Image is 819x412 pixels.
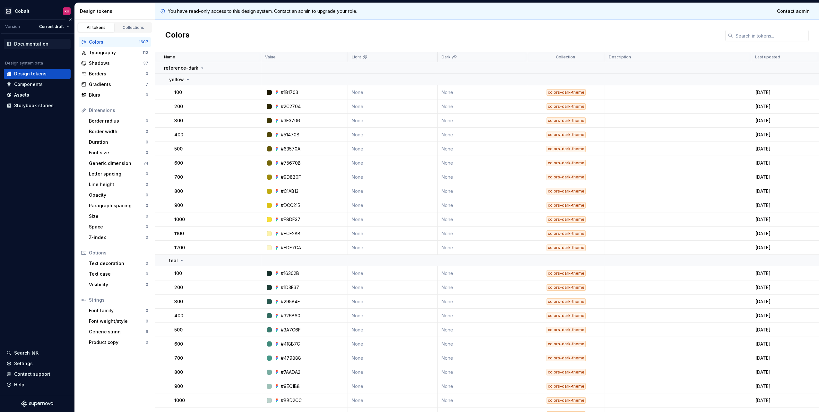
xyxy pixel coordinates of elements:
[146,118,148,124] div: 0
[15,8,30,14] div: Cobalt
[547,298,586,305] div: colors-dark-theme
[174,103,183,110] p: 200
[36,22,72,31] button: Current draft
[65,9,69,14] div: RH
[348,99,438,114] td: None
[438,266,528,280] td: None
[14,81,43,88] div: Components
[86,232,151,243] a: Z-index0
[438,212,528,227] td: None
[281,284,299,291] div: #1D3E37
[146,340,148,345] div: 0
[79,79,151,90] a: Gradients7
[89,234,146,241] div: Z-index
[547,355,586,361] div: colors-dark-theme
[146,308,148,313] div: 0
[547,284,586,291] div: colors-dark-theme
[89,329,146,335] div: Generic string
[14,102,54,109] div: Storybook stories
[438,379,528,393] td: None
[442,55,451,60] p: Dark
[146,329,148,334] div: 6
[174,230,184,237] p: 1100
[348,280,438,295] td: None
[348,379,438,393] td: None
[174,270,182,277] p: 100
[281,313,300,319] div: #326B60
[281,89,298,96] div: #1B1703
[547,216,586,223] div: colors-dark-theme
[547,146,586,152] div: colors-dark-theme
[89,297,148,303] div: Strings
[89,318,146,324] div: Font weight/style
[752,188,818,194] div: [DATE]
[348,198,438,212] td: None
[146,235,148,240] div: 0
[89,160,143,167] div: Generic dimension
[348,241,438,255] td: None
[146,171,148,176] div: 0
[348,393,438,408] td: None
[174,188,183,194] p: 800
[146,261,148,266] div: 0
[752,355,818,361] div: [DATE]
[89,107,148,114] div: Dimensions
[174,327,183,333] p: 500
[14,371,50,377] div: Contact support
[609,55,631,60] p: Description
[146,82,148,87] div: 7
[80,8,152,14] div: Design tokens
[89,271,146,277] div: Text case
[174,298,183,305] p: 300
[174,89,182,96] p: 100
[146,140,148,145] div: 0
[21,400,53,407] svg: Supernova Logo
[14,382,24,388] div: Help
[86,148,151,158] a: Font size0
[752,383,818,390] div: [DATE]
[438,170,528,184] td: None
[86,190,151,200] a: Opacity0
[146,214,148,219] div: 0
[174,284,183,291] p: 200
[752,284,818,291] div: [DATE]
[174,341,183,347] p: 600
[752,202,818,209] div: [DATE]
[79,90,151,100] a: Blurs0
[89,202,146,209] div: Paragraph spacing
[547,369,586,375] div: colors-dark-theme
[174,397,185,404] p: 1000
[165,30,190,41] h2: Colors
[547,89,586,96] div: colors-dark-theme
[146,193,148,198] div: 0
[164,55,175,60] p: Name
[80,25,112,30] div: All tokens
[547,397,586,404] div: colors-dark-theme
[752,146,818,152] div: [DATE]
[174,160,183,166] p: 600
[348,212,438,227] td: None
[86,179,151,190] a: Line height0
[752,341,818,347] div: [DATE]
[438,280,528,295] td: None
[265,55,276,60] p: Value
[438,337,528,351] td: None
[139,39,148,45] div: 1687
[14,71,47,77] div: Design tokens
[169,76,184,83] p: yellow
[4,358,71,369] a: Settings
[39,24,64,29] span: Current draft
[348,85,438,99] td: None
[438,393,528,408] td: None
[547,270,586,277] div: colors-dark-theme
[348,114,438,128] td: None
[89,250,148,256] div: Options
[4,69,71,79] a: Design tokens
[438,351,528,365] td: None
[14,350,39,356] div: Search ⌘K
[174,245,185,251] p: 1200
[146,271,148,277] div: 0
[174,174,183,180] p: 700
[89,81,146,88] div: Gradients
